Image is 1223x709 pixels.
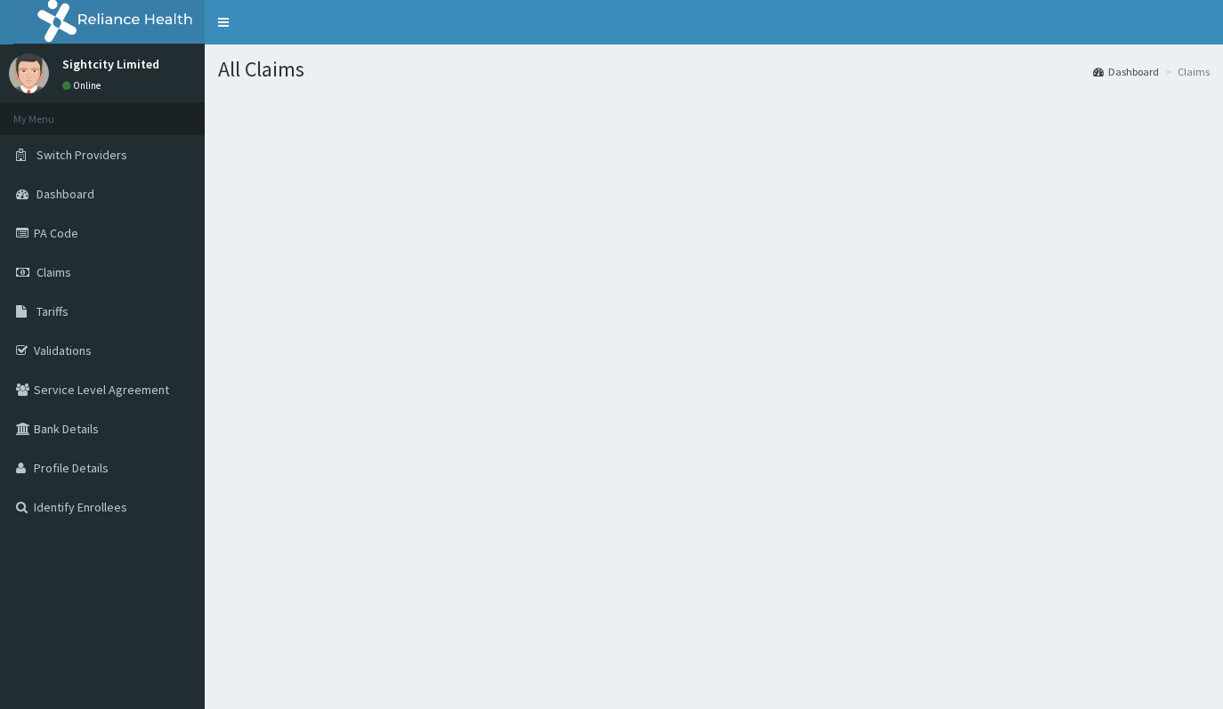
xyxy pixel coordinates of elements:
span: Claims [36,264,71,280]
p: Sightcity Limited [62,58,159,70]
a: Dashboard [1093,64,1159,79]
h1: All Claims [218,58,1210,81]
span: Switch Providers [36,147,127,163]
li: Claims [1161,64,1210,79]
span: Tariffs [36,303,69,319]
span: Dashboard [36,186,94,202]
a: Online [62,79,105,92]
img: User Image [9,53,49,93]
